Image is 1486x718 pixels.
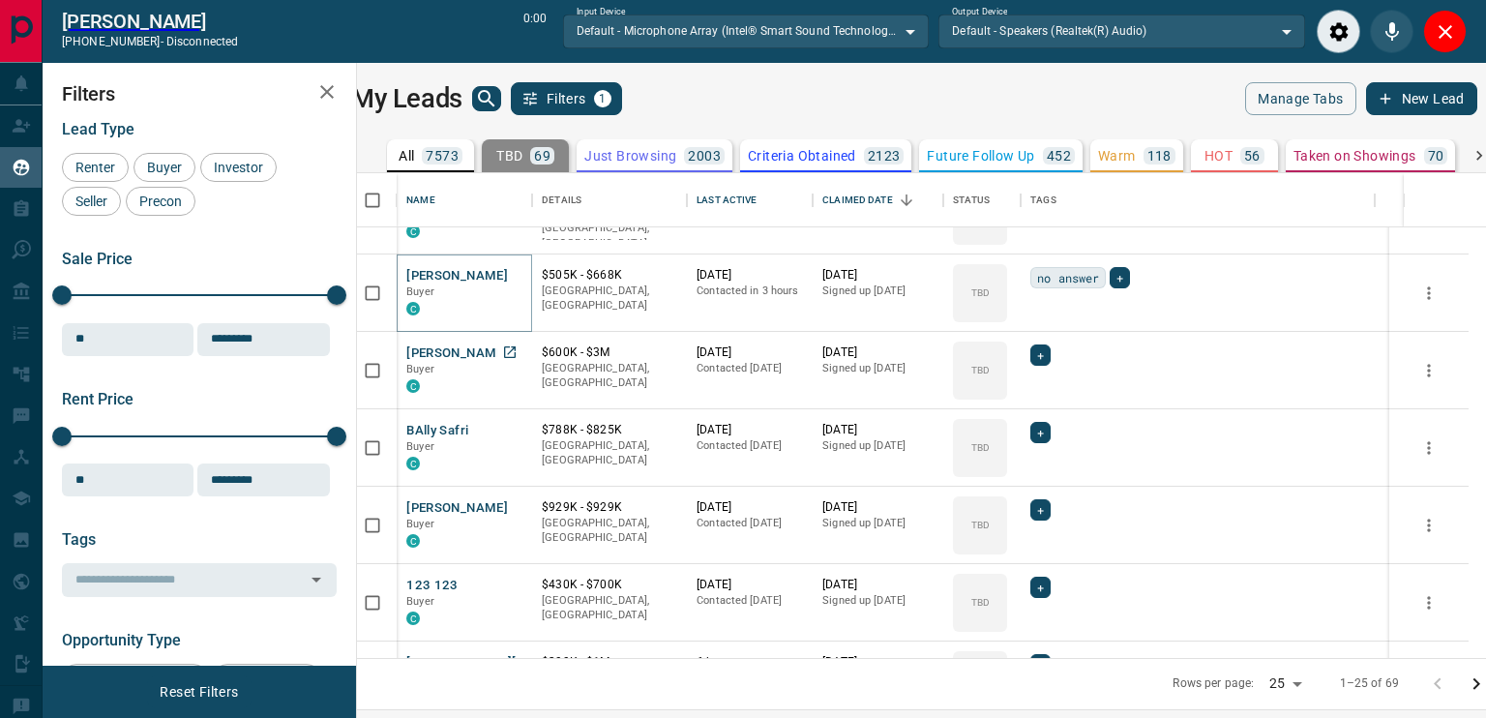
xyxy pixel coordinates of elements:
[406,422,468,440] button: BAlly Safri
[697,422,803,438] p: [DATE]
[351,83,462,114] h1: My Leads
[697,267,803,284] p: [DATE]
[697,577,803,593] p: [DATE]
[1414,588,1443,617] button: more
[1370,10,1413,53] div: Mute
[938,15,1305,47] div: Default - Speakers (Realtek(R) Audio)
[1037,500,1044,520] span: +
[62,82,337,105] h2: Filters
[303,566,330,593] button: Open
[822,361,934,376] p: Signed up [DATE]
[1030,499,1051,521] div: +
[822,516,934,531] p: Signed up [DATE]
[1037,268,1099,287] span: no answer
[1204,149,1233,163] p: HOT
[697,499,803,516] p: [DATE]
[62,530,96,549] span: Tags
[406,173,435,227] div: Name
[397,173,532,227] div: Name
[1030,577,1051,598] div: +
[1098,149,1136,163] p: Warm
[542,267,677,284] p: $505K - $668K
[697,344,803,361] p: [DATE]
[542,654,677,671] p: $399K - $1M
[1293,149,1416,163] p: Taken on Showings
[971,518,990,532] p: TBD
[1414,434,1443,463] button: more
[822,284,934,299] p: Signed up [DATE]
[1414,511,1443,540] button: more
[822,422,934,438] p: [DATE]
[1037,578,1044,597] span: +
[166,35,238,48] span: disconnected
[496,149,522,163] p: TBD
[62,10,238,33] h2: [PERSON_NAME]
[971,440,990,455] p: TBD
[697,173,757,227] div: Last Active
[822,344,934,361] p: [DATE]
[406,379,420,393] div: condos.ca
[1110,267,1130,288] div: +
[748,149,856,163] p: Criteria Obtained
[1030,422,1051,443] div: +
[1037,345,1044,365] span: +
[697,654,803,671] p: 6 hours ago
[62,33,238,50] p: [PHONE_NUMBER] -
[893,187,920,214] button: Sort
[697,516,803,531] p: Contacted [DATE]
[1030,654,1051,675] div: +
[943,173,1021,227] div: Status
[1244,149,1261,163] p: 56
[406,534,420,548] div: condos.ca
[134,153,195,182] div: Buyer
[542,284,677,314] p: [GEOGRAPHIC_DATA], [GEOGRAPHIC_DATA]
[1030,173,1056,227] div: Tags
[971,595,990,610] p: TBD
[1414,279,1443,308] button: more
[62,187,121,216] div: Seller
[542,438,677,468] p: [GEOGRAPHIC_DATA], [GEOGRAPHIC_DATA]
[1037,655,1044,674] span: +
[542,344,677,361] p: $600K - $3M
[542,206,677,252] p: [GEOGRAPHIC_DATA] | [GEOGRAPHIC_DATA], [GEOGRAPHIC_DATA]
[406,612,420,625] div: condos.ca
[1173,675,1254,692] p: Rows per page:
[697,438,803,454] p: Contacted [DATE]
[62,390,134,408] span: Rent Price
[813,173,943,227] div: Claimed Date
[542,577,677,593] p: $430K - $700K
[822,499,934,516] p: [DATE]
[406,457,420,470] div: condos.ca
[971,363,990,377] p: TBD
[406,302,420,315] div: condos.ca
[952,6,1007,18] label: Output Device
[697,284,803,299] p: Contacted in 3 hours
[1021,173,1375,227] div: Tags
[822,577,934,593] p: [DATE]
[69,160,122,175] span: Renter
[577,6,626,18] label: Input Device
[126,187,195,216] div: Precon
[534,149,550,163] p: 69
[406,654,613,673] button: [MEDICAL_DATA][PERSON_NAME]
[542,516,677,546] p: [GEOGRAPHIC_DATA], [GEOGRAPHIC_DATA]
[822,173,893,227] div: Claimed Date
[822,593,934,609] p: Signed up [DATE]
[406,595,434,608] span: Buyer
[542,422,677,438] p: $788K - $825K
[523,10,547,53] p: 0:00
[822,267,934,284] p: [DATE]
[822,654,934,671] p: [DATE]
[868,149,901,163] p: 2123
[200,153,277,182] div: Investor
[207,160,270,175] span: Investor
[406,577,459,595] button: 123 123
[497,340,522,365] a: Open in New Tab
[1428,149,1444,163] p: 70
[147,675,251,708] button: Reset Filters
[1030,344,1051,366] div: +
[399,149,414,163] p: All
[1245,82,1355,115] button: Manage Tabs
[542,593,677,623] p: [GEOGRAPHIC_DATA], [GEOGRAPHIC_DATA]
[511,82,622,115] button: Filters1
